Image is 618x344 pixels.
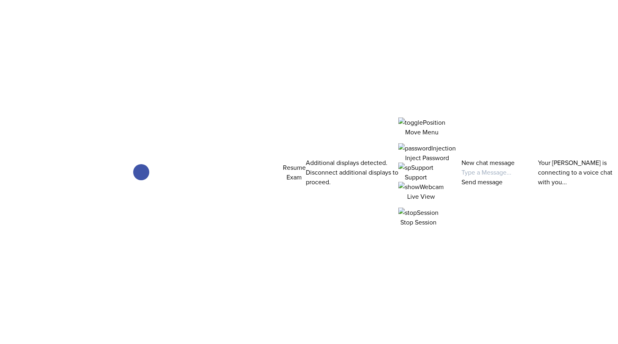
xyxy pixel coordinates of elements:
[398,182,444,201] button: Live View
[461,158,515,167] label: New chat message
[398,143,456,153] img: passwordInjection
[398,117,445,137] button: Move Menu
[398,192,444,201] p: Live View
[538,158,618,187] p: Your [PERSON_NAME] is connecting to a voice chat with you...
[398,208,439,217] img: stopSession
[398,163,433,182] button: Support
[283,163,306,182] button: Resume Exam
[398,143,456,163] button: Inject Password
[461,177,503,186] span: Send message
[398,163,433,172] img: spSupport
[398,208,439,227] button: Stop Session
[398,127,445,137] p: Move Menu
[398,153,456,163] p: Inject Password
[398,117,445,127] img: togglePosition
[398,172,433,182] p: Support
[306,158,398,186] span: Additional displays detected. Disconnect additional displays to proceed.
[398,182,444,192] img: showWebcam
[461,177,503,187] button: Send message
[398,217,439,227] p: Stop Session
[461,167,531,177] input: Type a Message...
